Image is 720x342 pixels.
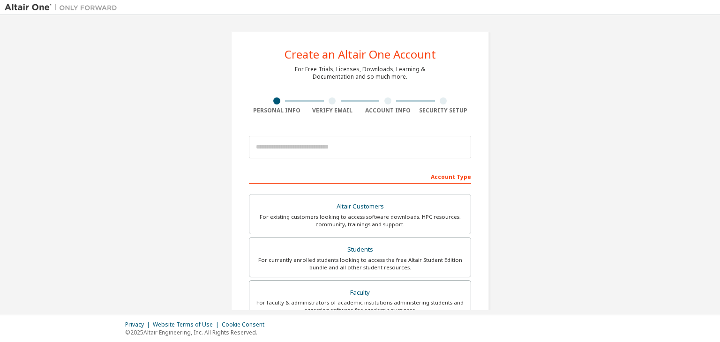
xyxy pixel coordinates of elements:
div: Verify Email [305,107,360,114]
div: For Free Trials, Licenses, Downloads, Learning & Documentation and so much more. [295,66,425,81]
div: Students [255,243,465,256]
img: Altair One [5,3,122,12]
div: Altair Customers [255,200,465,213]
p: © 2025 Altair Engineering, Inc. All Rights Reserved. [125,328,270,336]
div: Privacy [125,321,153,328]
div: Account Type [249,169,471,184]
div: Account Info [360,107,416,114]
div: For existing customers looking to access software downloads, HPC resources, community, trainings ... [255,213,465,228]
div: Website Terms of Use [153,321,222,328]
div: Security Setup [416,107,472,114]
div: Create an Altair One Account [285,49,436,60]
div: For currently enrolled students looking to access the free Altair Student Edition bundle and all ... [255,256,465,271]
div: Faculty [255,286,465,299]
div: Personal Info [249,107,305,114]
div: Cookie Consent [222,321,270,328]
div: For faculty & administrators of academic institutions administering students and accessing softwa... [255,299,465,314]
